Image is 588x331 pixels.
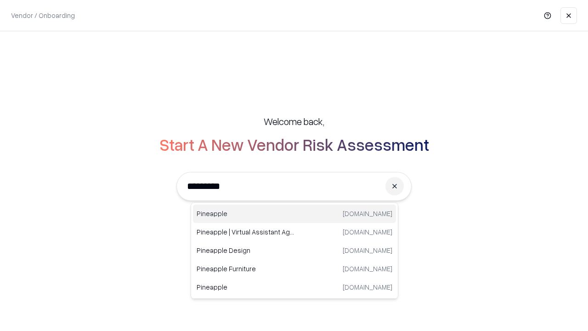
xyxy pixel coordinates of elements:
p: [DOMAIN_NAME] [343,282,392,292]
p: Pineapple Design [197,245,294,255]
p: Pineapple [197,209,294,218]
p: [DOMAIN_NAME] [343,264,392,274]
p: [DOMAIN_NAME] [343,245,392,255]
h2: Start A New Vendor Risk Assessment [159,135,429,154]
div: Suggestions [191,202,398,299]
p: [DOMAIN_NAME] [343,227,392,237]
p: Pineapple Furniture [197,264,294,274]
p: Vendor / Onboarding [11,11,75,20]
h5: Welcome back, [264,115,324,128]
p: [DOMAIN_NAME] [343,209,392,218]
p: Pineapple [197,282,294,292]
p: Pineapple | Virtual Assistant Agency [197,227,294,237]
